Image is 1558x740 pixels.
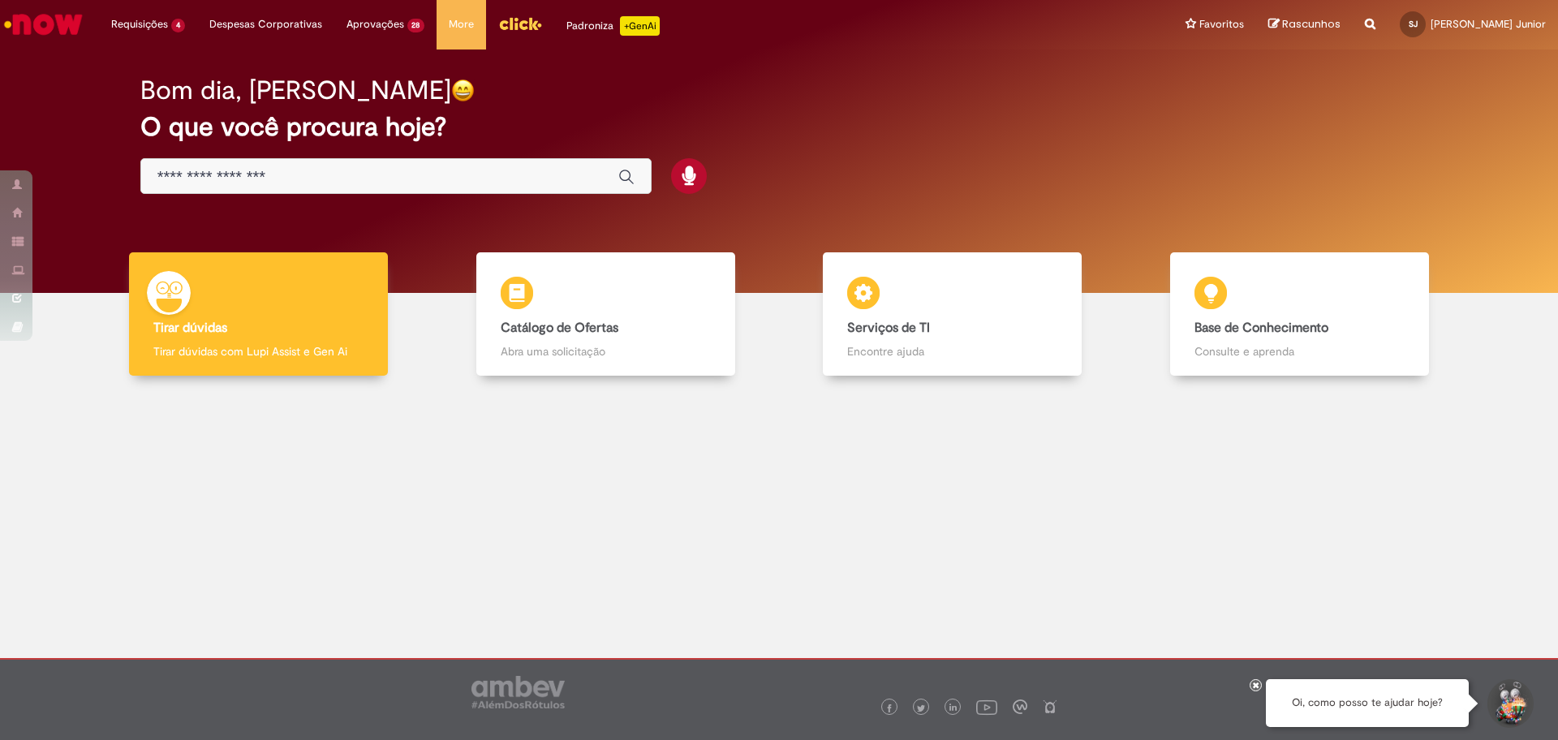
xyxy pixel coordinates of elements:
[1194,320,1328,336] b: Base de Conhecimento
[407,19,425,32] span: 28
[140,76,451,105] h2: Bom dia, [PERSON_NAME]
[85,252,433,376] a: Tirar dúvidas Tirar dúvidas com Lupi Assist e Gen Ai
[2,8,85,41] img: ServiceNow
[566,16,660,36] div: Padroniza
[471,676,565,708] img: logo_footer_ambev_rotulo_gray.png
[1409,19,1418,29] span: SJ
[976,696,997,717] img: logo_footer_youtube.png
[620,16,660,36] p: +GenAi
[501,343,711,359] p: Abra uma solicitação
[847,343,1057,359] p: Encontre ajuda
[1266,679,1469,727] div: Oi, como posso te ajudar hoje?
[449,16,474,32] span: More
[1013,699,1027,714] img: logo_footer_workplace.png
[209,16,322,32] span: Despesas Corporativas
[1199,16,1244,32] span: Favoritos
[153,320,227,336] b: Tirar dúvidas
[1194,343,1405,359] p: Consulte e aprenda
[451,79,475,102] img: happy-face.png
[1282,16,1341,32] span: Rascunhos
[501,320,618,336] b: Catálogo de Ofertas
[1268,17,1341,32] a: Rascunhos
[111,16,168,32] span: Requisições
[1485,679,1534,728] button: Iniciar Conversa de Suporte
[171,19,185,32] span: 4
[498,11,542,36] img: click_logo_yellow_360x200.png
[1431,17,1546,31] span: [PERSON_NAME] Junior
[779,252,1126,376] a: Serviços de TI Encontre ajuda
[433,252,780,376] a: Catálogo de Ofertas Abra uma solicitação
[153,343,364,359] p: Tirar dúvidas com Lupi Assist e Gen Ai
[949,703,958,713] img: logo_footer_linkedin.png
[847,320,930,336] b: Serviços de TI
[346,16,404,32] span: Aprovações
[885,704,893,712] img: logo_footer_facebook.png
[1126,252,1474,376] a: Base de Conhecimento Consulte e aprenda
[140,113,1418,141] h2: O que você procura hoje?
[1043,699,1057,714] img: logo_footer_naosei.png
[917,704,925,712] img: logo_footer_twitter.png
